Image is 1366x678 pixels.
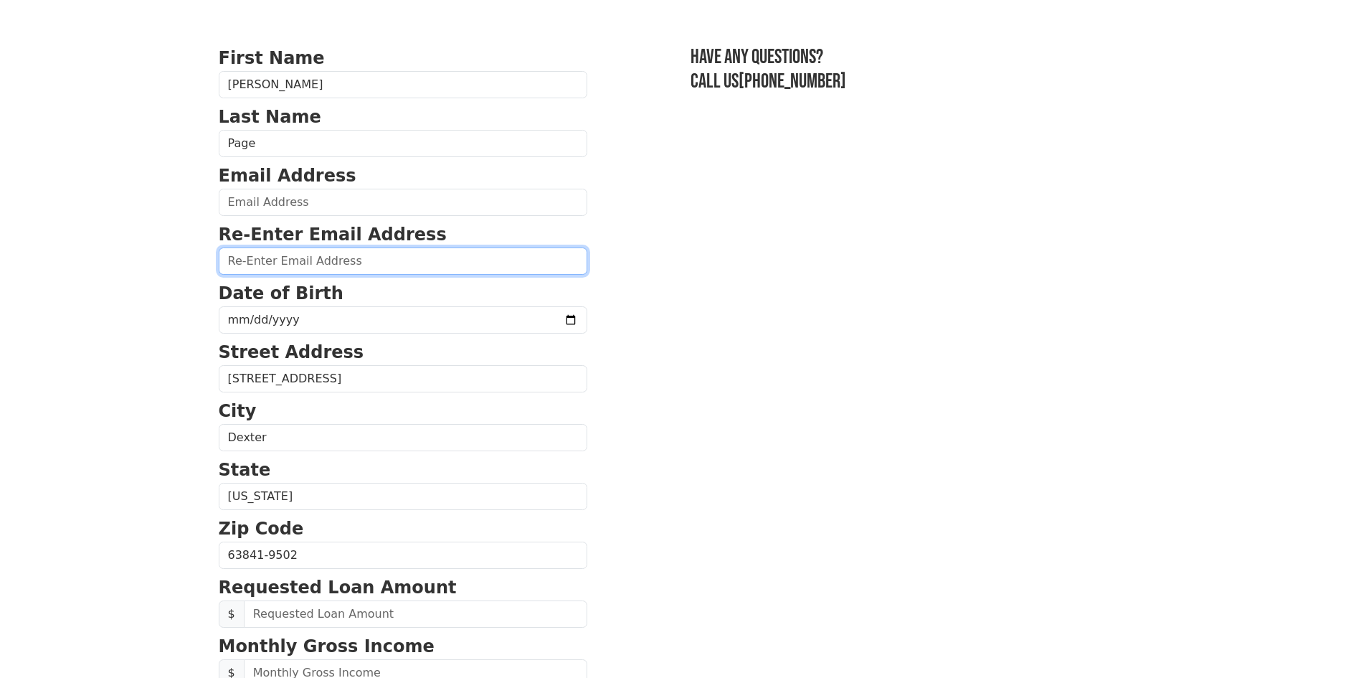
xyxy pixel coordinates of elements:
strong: Street Address [219,342,364,362]
input: City [219,424,587,451]
span: $ [219,601,245,628]
h3: Have any questions? [691,45,1148,70]
strong: Last Name [219,107,321,127]
strong: Requested Loan Amount [219,578,457,598]
strong: State [219,460,271,480]
input: Re-Enter Email Address [219,248,587,275]
p: Monthly Gross Income [219,634,587,659]
strong: Zip Code [219,519,304,539]
h3: Call us [691,70,1148,94]
strong: Re-Enter Email Address [219,225,447,245]
strong: First Name [219,48,325,68]
input: Requested Loan Amount [244,601,587,628]
a: [PHONE_NUMBER] [739,70,846,93]
input: Street Address [219,365,587,392]
strong: Date of Birth [219,283,343,303]
strong: City [219,401,257,421]
input: Zip Code [219,542,587,569]
strong: Email Address [219,166,356,186]
input: First Name [219,71,587,98]
input: Last Name [219,130,587,157]
input: Email Address [219,189,587,216]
